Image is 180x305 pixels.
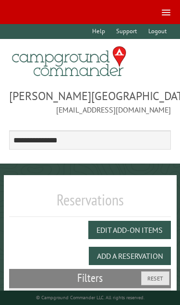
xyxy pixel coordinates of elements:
[89,247,171,265] button: Add a Reservation
[9,269,171,287] h2: Filters
[9,43,129,80] img: Campground Commander
[88,221,171,239] button: Edit Add-on Items
[9,191,171,217] h1: Reservations
[88,24,110,39] a: Help
[112,24,142,39] a: Support
[144,24,171,39] a: Logout
[36,294,144,301] small: © Campground Commander LLC. All rights reserved.
[9,88,171,115] span: [PERSON_NAME][GEOGRAPHIC_DATA] [EMAIL_ADDRESS][DOMAIN_NAME]
[141,271,169,285] button: Reset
